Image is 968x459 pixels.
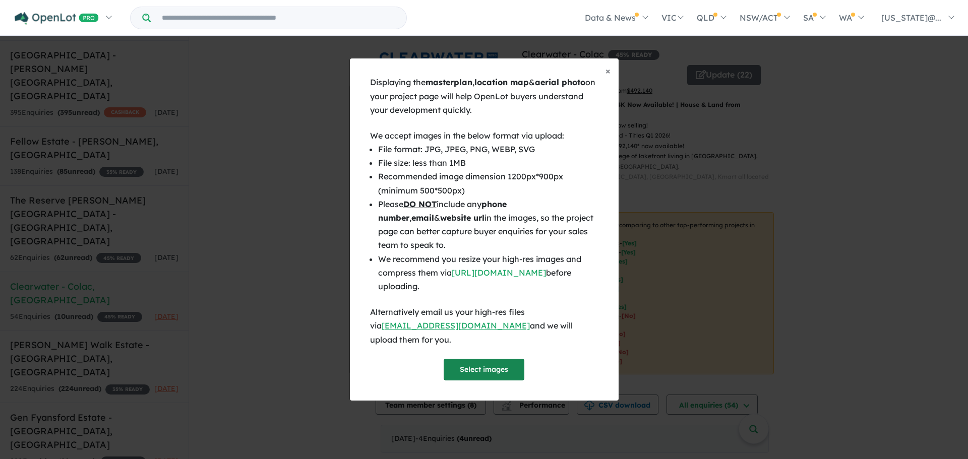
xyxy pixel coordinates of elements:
[535,77,585,87] b: aerial photo
[370,76,598,117] div: Displaying the , & on your project page will help OpenLot buyers understand your development quic...
[606,65,611,77] span: ×
[411,213,434,223] b: email
[378,170,598,197] li: Recommended image dimension 1200px*900px (minimum 500*500px)
[378,156,598,170] li: File size: less than 1MB
[426,77,472,87] b: masterplan
[881,13,941,23] span: [US_STATE]@...
[378,143,598,156] li: File format: JPG, JPEG, PNG, WEBP, SVG
[370,305,598,347] div: Alternatively email us your high-res files via and we will upload them for you.
[403,199,437,209] u: DO NOT
[474,77,529,87] b: location map
[153,7,404,29] input: Try estate name, suburb, builder or developer
[378,252,598,294] li: We recommend you resize your high-res images and compress them via before uploading.
[15,12,99,25] img: Openlot PRO Logo White
[444,359,524,380] button: Select images
[370,129,598,143] div: We accept images in the below format via upload:
[382,320,530,331] a: [EMAIL_ADDRESS][DOMAIN_NAME]
[440,213,485,223] b: website url
[378,198,598,252] li: Please include any , & in the images, so the project page can better capture buyer enquiries for ...
[452,268,546,278] a: [URL][DOMAIN_NAME]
